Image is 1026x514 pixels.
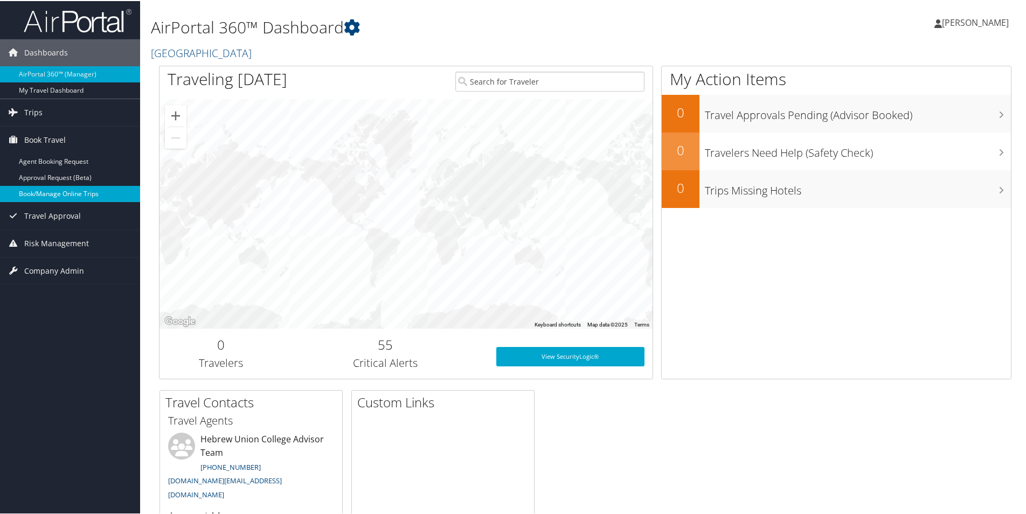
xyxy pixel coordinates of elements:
[662,178,699,196] h2: 0
[168,355,275,370] h3: Travelers
[168,412,334,427] h3: Travel Agents
[24,256,84,283] span: Company Admin
[934,5,1020,38] a: [PERSON_NAME]
[24,7,131,32] img: airportal-logo.png
[291,355,480,370] h3: Critical Alerts
[291,335,480,353] h2: 55
[705,177,1011,197] h3: Trips Missing Hotels
[942,16,1009,27] span: [PERSON_NAME]
[151,45,254,59] a: [GEOGRAPHIC_DATA]
[24,229,89,256] span: Risk Management
[662,140,699,158] h2: 0
[165,104,186,126] button: Zoom in
[151,15,730,38] h1: AirPortal 360™ Dashboard
[24,98,43,125] span: Trips
[587,321,628,327] span: Map data ©2025
[24,126,66,152] span: Book Travel
[162,314,198,328] img: Google
[496,346,644,365] a: View SecurityLogic®
[163,432,339,503] li: Hebrew Union College Advisor Team
[24,202,81,228] span: Travel Approval
[662,67,1011,89] h1: My Action Items
[705,101,1011,122] h3: Travel Approvals Pending (Advisor Booked)
[200,461,261,471] a: [PHONE_NUMBER]
[357,392,534,411] h2: Custom Links
[634,321,649,327] a: Terms (opens in new tab)
[168,475,282,498] a: [DOMAIN_NAME][EMAIL_ADDRESS][DOMAIN_NAME]
[662,94,1011,131] a: 0Travel Approvals Pending (Advisor Booked)
[662,131,1011,169] a: 0Travelers Need Help (Safety Check)
[168,335,275,353] h2: 0
[165,126,186,148] button: Zoom out
[705,139,1011,159] h3: Travelers Need Help (Safety Check)
[162,314,198,328] a: Open this area in Google Maps (opens a new window)
[535,320,581,328] button: Keyboard shortcuts
[455,71,644,91] input: Search for Traveler
[168,67,287,89] h1: Traveling [DATE]
[24,38,68,65] span: Dashboards
[662,169,1011,207] a: 0Trips Missing Hotels
[662,102,699,121] h2: 0
[165,392,342,411] h2: Travel Contacts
